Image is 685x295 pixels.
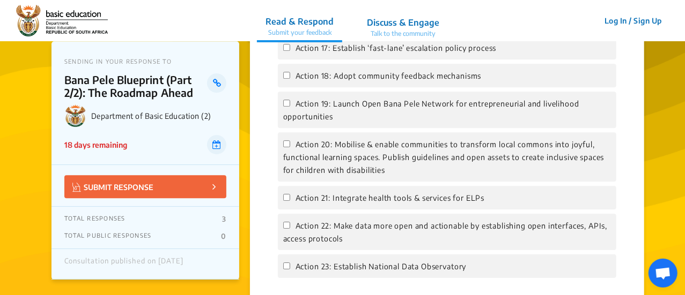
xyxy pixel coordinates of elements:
p: 18 days remaining [64,139,127,150]
p: 3 [222,215,226,223]
p: Submit your feedback [266,28,334,37]
img: Department of Basic Education (2) logo [64,104,87,127]
span: Action 17: Establish ‘fast-lane’ escalation policy process [296,43,497,52]
p: Bana Pele Blueprint (Part 2/2): The Roadmap Ahead [64,73,208,99]
p: TOTAL PUBLIC RESPONSES [64,232,152,240]
input: Action 22: Make data more open and actionable by establishing open interfaces, APIs, access proto... [283,222,290,229]
span: Action 23: Establish National Data Observatory [296,262,467,271]
p: Read & Respond [266,15,334,28]
span: Action 20: Mobilise & enable communities to transform local commons into joyful, functional learn... [283,140,605,175]
p: TOTAL RESPONSES [64,215,126,223]
input: Action 17: Establish ‘fast-lane’ escalation policy process [283,44,290,51]
input: Action 20: Mobilise & enable communities to transform local commons into joyful, functional learn... [283,140,290,147]
p: SUBMIT RESPONSE [72,180,153,193]
p: 0 [221,232,226,240]
div: Consultation published on [DATE] [64,257,183,271]
span: Action 19: Launch Open Bana Pele Network for entrepreneurial and livelihood opportunities [283,99,579,121]
span: Action 18: Adopt community feedback mechanisms [296,71,482,80]
input: Action 23: Establish National Data Observatory [283,262,290,269]
button: SUBMIT RESPONSE [64,175,226,198]
p: Discuss & Engage [367,16,439,29]
p: Talk to the community [367,29,439,39]
img: 2wffpoq67yek4o5dgscb6nza9j7d [16,5,108,37]
button: Log In / Sign Up [598,12,669,29]
span: Action 21: Integrate health tools & services for ELPs [296,193,485,202]
div: Open chat [649,259,677,288]
p: Department of Basic Education (2) [91,111,226,120]
p: SENDING IN YOUR RESPONSE TO [64,58,226,65]
span: Action 22: Make data more open and actionable by establishing open interfaces, APIs, access proto... [283,221,608,243]
img: Vector.jpg [72,183,81,192]
input: Action 21: Integrate health tools & services for ELPs [283,194,290,201]
input: Action 18: Adopt community feedback mechanisms [283,72,290,79]
input: Action 19: Launch Open Bana Pele Network for entrepreneurial and livelihood opportunities [283,100,290,107]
